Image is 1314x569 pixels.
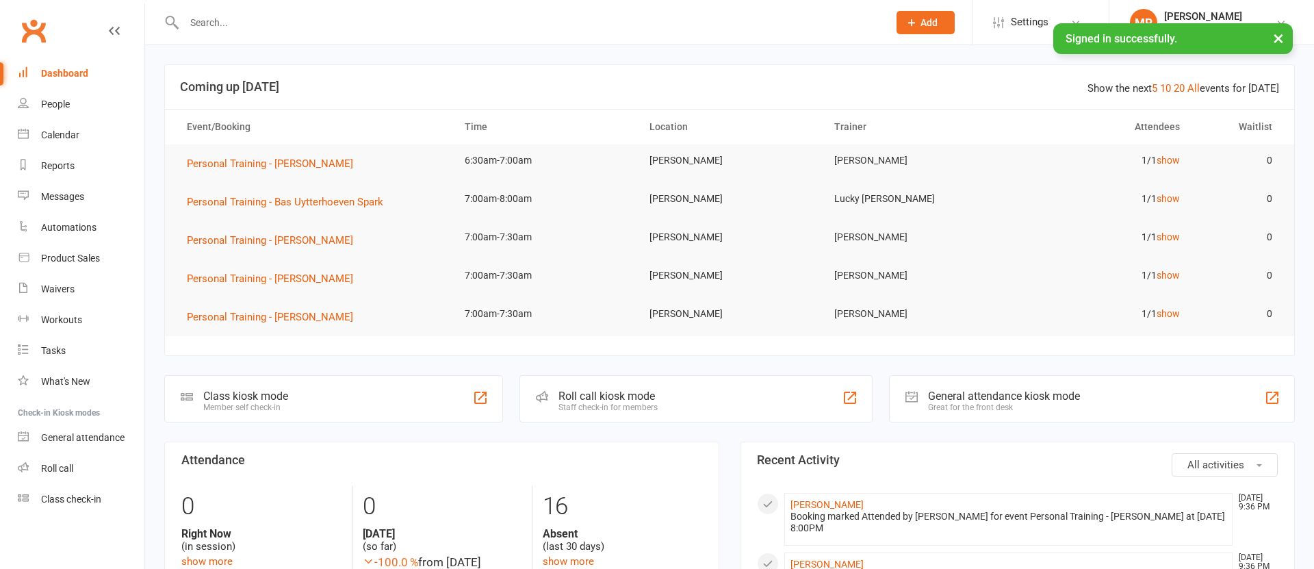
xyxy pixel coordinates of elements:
td: [PERSON_NAME] [822,298,1007,330]
div: Messages [41,191,84,202]
button: Personal Training - [PERSON_NAME] [187,270,363,287]
input: Search... [180,13,879,32]
button: Personal Training - [PERSON_NAME] [187,155,363,172]
a: show more [181,555,233,568]
a: Product Sales [18,243,144,274]
div: Booking marked Attended by [PERSON_NAME] for event Personal Training - [PERSON_NAME] at [DATE] 8:... [790,511,1226,534]
td: 1/1 [1007,260,1191,292]
th: Waitlist [1192,110,1285,144]
td: [PERSON_NAME] [822,260,1007,292]
a: 5 [1152,82,1157,94]
td: 0 [1192,221,1285,253]
th: Attendees [1007,110,1191,144]
span: -100.0 % [363,555,418,569]
div: Great for the front desk [928,403,1080,412]
a: Tasks [18,336,144,366]
a: Calendar [18,120,144,151]
a: Clubworx [16,14,51,48]
a: Reports [18,151,144,181]
div: General attendance kiosk mode [928,390,1080,403]
a: Class kiosk mode [18,484,144,515]
td: [PERSON_NAME] [637,144,822,177]
div: Show the next events for [DATE] [1087,80,1279,97]
a: All [1187,82,1200,94]
div: MP [1130,9,1157,36]
td: [PERSON_NAME] [822,144,1007,177]
div: Automations [41,222,96,233]
a: show [1157,308,1180,319]
td: 1/1 [1007,221,1191,253]
td: Lucky [PERSON_NAME] [822,183,1007,215]
div: 16 [543,486,702,527]
span: Personal Training - [PERSON_NAME] [187,273,353,285]
div: Calendar [41,129,79,140]
div: Workouts [41,314,82,325]
th: Location [637,110,822,144]
strong: Absent [543,527,702,540]
td: 0 [1192,298,1285,330]
th: Trainer [822,110,1007,144]
td: 0 [1192,260,1285,292]
div: [PERSON_NAME] [1164,10,1242,23]
div: Product Sales [41,253,100,264]
a: 20 [1174,82,1185,94]
div: Reports [41,160,75,171]
div: Roll call [41,463,73,474]
div: General attendance [41,432,125,443]
td: 1/1 [1007,183,1191,215]
div: Waivers [41,283,75,294]
a: show [1157,155,1180,166]
h3: Recent Activity [757,453,1278,467]
td: 7:00am-8:00am [452,183,637,215]
div: Staff check-in for members [558,403,658,412]
span: Personal Training - [PERSON_NAME] [187,234,353,246]
span: All activities [1187,459,1244,471]
div: 0 [181,486,342,527]
div: Tasks [41,345,66,356]
a: show [1157,270,1180,281]
td: 7:00am-7:30am [452,298,637,330]
div: Class kiosk mode [203,390,288,403]
a: People [18,89,144,120]
a: Messages [18,181,144,212]
div: What's New [41,376,90,387]
div: Bodyline Fitness [1164,23,1242,35]
div: Class check-in [41,494,101,505]
a: Automations [18,212,144,243]
td: [PERSON_NAME] [637,183,822,215]
span: Personal Training - Bas Uytterhoeven Spark [187,196,383,208]
strong: Right Now [181,527,342,540]
td: [PERSON_NAME] [637,260,822,292]
a: show [1157,193,1180,204]
div: People [41,99,70,110]
button: Add [897,11,955,34]
a: What's New [18,366,144,397]
h3: Attendance [181,453,702,467]
td: [PERSON_NAME] [637,298,822,330]
button: Personal Training - [PERSON_NAME] [187,309,363,325]
a: [PERSON_NAME] [790,499,864,510]
span: Add [920,17,938,28]
span: Signed in successfully. [1066,32,1177,45]
button: × [1266,23,1291,53]
span: Personal Training - [PERSON_NAME] [187,311,353,323]
a: General attendance kiosk mode [18,422,144,453]
div: (last 30 days) [543,527,702,553]
td: 1/1 [1007,298,1191,330]
td: [PERSON_NAME] [637,221,822,253]
time: [DATE] 9:36 PM [1232,494,1277,511]
strong: [DATE] [363,527,522,540]
a: Dashboard [18,58,144,89]
div: (so far) [363,527,522,553]
a: Waivers [18,274,144,305]
div: (in session) [181,527,342,553]
td: 6:30am-7:00am [452,144,637,177]
div: Member self check-in [203,403,288,412]
span: Settings [1011,7,1048,38]
th: Time [452,110,637,144]
div: Roll call kiosk mode [558,390,658,403]
td: [PERSON_NAME] [822,221,1007,253]
td: 7:00am-7:30am [452,260,637,292]
td: 0 [1192,183,1285,215]
th: Event/Booking [175,110,452,144]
